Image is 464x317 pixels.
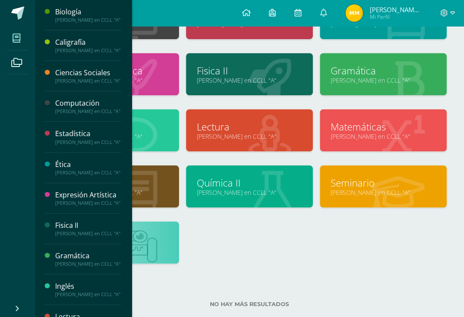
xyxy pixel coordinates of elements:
a: Expresión Artística[PERSON_NAME] en CCLL "A" [55,190,121,206]
a: [PERSON_NAME] en CCLL "A" [331,76,436,84]
a: Estadística[PERSON_NAME] en CCLL "A" [55,129,121,145]
div: [PERSON_NAME] en CCLL "A" [55,47,121,53]
a: [PERSON_NAME] en CCLL "A" [197,76,302,84]
div: [PERSON_NAME] en CCLL "A" [55,200,121,206]
div: Inglés [55,281,121,291]
div: Computación [55,98,121,108]
div: Biología [55,7,121,17]
label: No hay más resultados [52,301,447,307]
div: Expresión Artística [55,190,121,200]
a: Fisica II[PERSON_NAME] en CCLL "A" [55,220,121,237]
a: Seminario [331,176,436,190]
div: [PERSON_NAME] en CCLL "A" [55,78,121,84]
img: cdf52274617db897cab2882f909c643a.png [345,4,363,22]
div: [PERSON_NAME] en CCLL "A" [55,17,121,23]
div: Ética [55,160,121,170]
div: Fisica II [55,220,121,230]
a: [PERSON_NAME] en CCLL "A" [331,188,436,197]
a: Computación[PERSON_NAME] en CCLL "A" [55,98,121,114]
span: [PERSON_NAME] [GEOGRAPHIC_DATA] [369,5,421,14]
div: Gramática [55,251,121,261]
a: Inglés[PERSON_NAME] en CCLL "A" [55,281,121,297]
a: [PERSON_NAME] en CCLL "A" [197,132,302,140]
span: Mi Perfil [369,13,421,20]
a: Ética[PERSON_NAME] en CCLL "A" [55,160,121,176]
a: Ciencias Sociales[PERSON_NAME] en CCLL "A" [55,68,121,84]
div: [PERSON_NAME] en CCLL "A" [55,261,121,267]
a: Gramática [331,64,436,77]
a: Biología[PERSON_NAME] en CCLL "A" [55,7,121,23]
a: Química II [197,176,302,190]
div: [PERSON_NAME] en CCLL "A" [55,139,121,145]
div: Ciencias Sociales [55,68,121,78]
div: Estadística [55,129,121,139]
div: [PERSON_NAME] en CCLL "A" [55,108,121,114]
div: [PERSON_NAME] en CCLL "A" [55,230,121,237]
a: Gramática[PERSON_NAME] en CCLL "A" [55,251,121,267]
a: Caligrafía[PERSON_NAME] en CCLL "A" [55,37,121,53]
a: [PERSON_NAME] en CCLL "A" [197,188,302,197]
a: Fisica II [197,64,302,77]
div: [PERSON_NAME] en CCLL "A" [55,291,121,297]
a: [PERSON_NAME] en CCLL "A" [331,132,436,140]
div: Caligrafía [55,37,121,47]
a: Matemáticas [331,120,436,133]
div: [PERSON_NAME] en CCLL "A" [55,170,121,176]
a: Lectura [197,120,302,133]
